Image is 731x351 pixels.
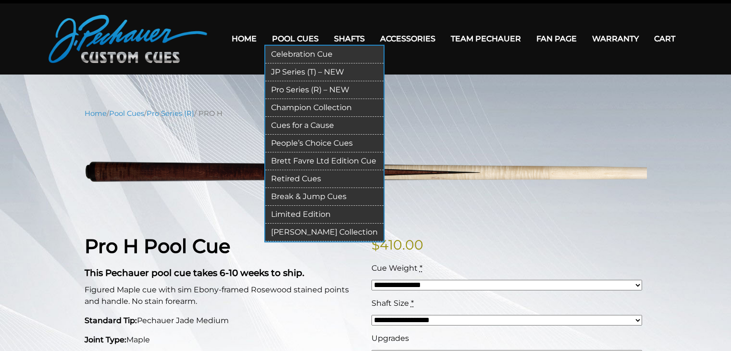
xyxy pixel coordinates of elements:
[411,299,414,308] abbr: required
[85,108,647,119] nav: Breadcrumb
[49,15,207,63] img: Pechauer Custom Cues
[265,152,384,170] a: Brett Favre Ltd Edition Cue
[372,237,380,253] span: $
[326,26,372,51] a: Shafts
[443,26,529,51] a: Team Pechauer
[265,99,384,117] a: Champion Collection
[265,135,384,152] a: People’s Choice Cues
[85,109,107,118] a: Home
[85,315,360,326] p: Pechauer Jade Medium
[147,109,194,118] a: Pro Series (R)
[265,188,384,206] a: Break & Jump Cues
[85,267,304,278] strong: This Pechauer pool cue takes 6-10 weeks to ship.
[264,26,326,51] a: Pool Cues
[85,334,360,346] p: Maple
[420,263,422,273] abbr: required
[372,299,409,308] span: Shaft Size
[265,224,384,241] a: [PERSON_NAME] Collection
[584,26,646,51] a: Warranty
[265,63,384,81] a: JP Series (T) – NEW
[372,334,409,343] span: Upgrades
[85,284,360,307] p: Figured Maple cue with sim Ebony-framed Rosewood stained points and handle. No stain forearm.
[265,81,384,99] a: Pro Series (R) – NEW
[265,46,384,63] a: Celebration Cue
[85,316,137,325] strong: Standard Tip:
[265,170,384,188] a: Retired Cues
[85,335,126,344] strong: Joint Type:
[85,234,230,258] strong: Pro H Pool Cue
[372,237,423,253] bdi: 410.00
[372,263,418,273] span: Cue Weight
[224,26,264,51] a: Home
[265,206,384,224] a: Limited Edition
[85,126,647,220] img: PRO-H.png
[265,117,384,135] a: Cues for a Cause
[109,109,144,118] a: Pool Cues
[529,26,584,51] a: Fan Page
[372,26,443,51] a: Accessories
[646,26,683,51] a: Cart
